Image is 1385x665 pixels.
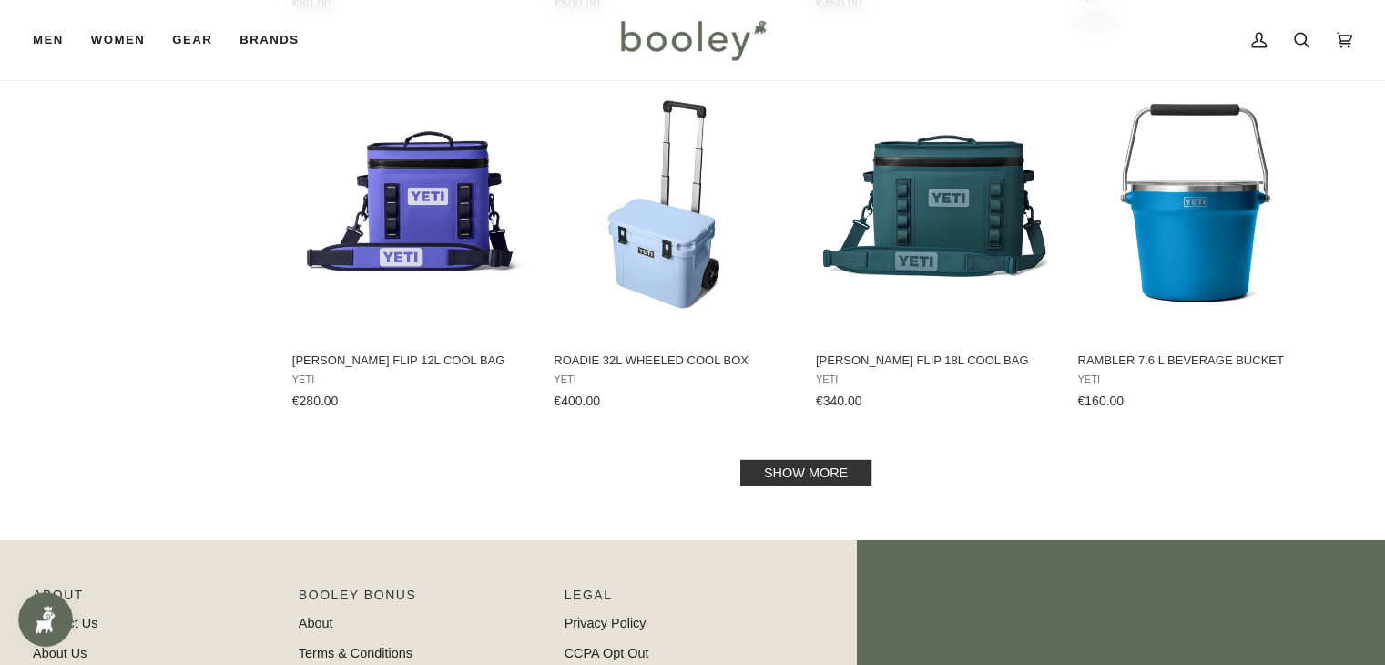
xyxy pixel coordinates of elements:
[554,373,789,385] span: YETI
[33,31,64,49] span: Men
[91,31,145,49] span: Women
[565,646,649,660] a: CCPA Opt Out
[290,82,531,323] img: Yeti Hopper Flip 12L Cool Bag Ultramarine Violet - Booley Galway
[554,394,600,408] span: €400.00
[551,82,792,323] img: Yeti Roadie 32L Wheeled Cool Box Big Sky Blue - Booley Galway
[299,616,333,630] a: About
[290,66,531,415] a: Hopper Flip 12L Cool Bag
[299,586,546,614] p: Booley Bonus
[1074,82,1316,323] img: Yeti Beverage Bucket Big Wave Blue - Booley Galway
[1074,66,1316,415] a: Rambler 7.6 L Beverage Bucket
[565,586,812,614] p: Pipeline_Footer Sub
[565,616,647,630] a: Privacy Policy
[816,394,862,408] span: €340.00
[816,353,1052,369] span: [PERSON_NAME] Flip 18L Cool Bag
[33,646,87,660] a: About Us
[292,353,528,369] span: [PERSON_NAME] Flip 12L Cool Bag
[1077,373,1313,385] span: YETI
[1077,394,1124,408] span: €160.00
[292,465,1320,480] div: Pagination
[292,373,528,385] span: YETI
[299,646,412,660] a: Terms & Conditions
[813,66,1054,415] a: Hopper Flip 18L Cool Bag
[172,31,212,49] span: Gear
[554,353,789,369] span: Roadie 32L Wheeled Cool Box
[239,31,299,49] span: Brands
[1077,353,1313,369] span: Rambler 7.6 L Beverage Bucket
[816,373,1052,385] span: YETI
[813,82,1054,323] img: Yeti Hopper Flip 18L Agave Teal - Booley Galway
[292,394,339,408] span: €280.00
[613,14,772,66] img: Booley
[18,592,73,647] iframe: Button to open loyalty program pop-up
[33,586,280,614] p: Pipeline_Footer Main
[551,66,792,415] a: Roadie 32L Wheeled Cool Box
[740,460,871,486] a: Show more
